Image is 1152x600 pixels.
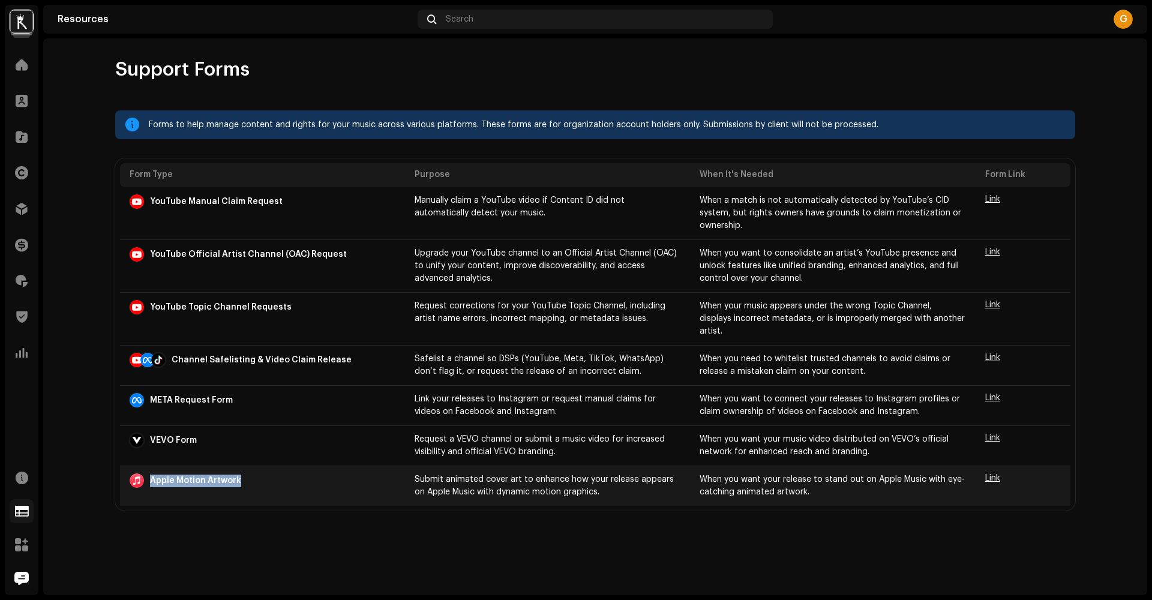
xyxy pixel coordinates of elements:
[700,247,965,285] p: When you want to consolidate an artist’s YouTube presence and unlock features like unified brandi...
[150,434,197,447] p: VEVO Form
[7,564,36,593] iframe: Intercom live chat
[160,404,201,413] span: Messages
[415,393,680,418] p: Link your releases to Instagram or request manual claims for videos on Facebook and Instagram.
[985,353,1000,362] a: Link
[24,23,43,42] img: logo
[12,141,228,187] div: Chat with usWe typically reply within 12 hours
[150,301,292,314] p: YouTube Topic Channel Requests
[446,14,473,24] span: Search
[120,163,405,187] th: Form Type
[206,19,228,41] div: Close
[700,300,965,338] p: When your music appears under the wrong Topic Channel, displays incorrect metadata, or is imprope...
[415,433,680,458] p: Request a VEVO channel or submit a music video for increased visibility and official VEVO branding.
[149,118,1066,132] div: Forms to help manage content and rights for your music across various platforms. These forms are ...
[25,225,201,238] div: Customer Support
[1114,10,1133,29] div: G
[24,106,216,126] p: How can we help?
[415,300,680,325] p: Request corrections for your YouTube Topic Channel, including artist name errors, incorrect mappi...
[150,394,233,407] p: META Request Form
[405,163,690,187] th: Purpose
[415,353,680,378] p: Safelist a channel so DSPs (YouTube, Meta, TikTok, WhatsApp) don’t flag it, or request the releas...
[58,14,413,24] div: Resources
[150,475,241,487] p: Apple Motion Artwork
[700,194,965,232] p: When a match is not automatically detected by YouTube’s CID system, but rights owners have ground...
[985,394,1000,402] a: Link
[690,163,975,187] th: When It's Needed
[25,151,200,164] div: Chat with us
[25,164,200,176] div: We typically reply within 12 hours
[115,58,250,82] span: Support Forms
[17,220,223,242] div: Customer Support
[10,10,34,34] img: e9e70cf3-c49a-424f-98c5-fab0222053be
[700,433,965,458] p: When you want your music video distributed on VEVO’s official network for enhanced reach and bran...
[150,196,283,208] p: YouTube Manual Claim Request
[24,85,216,106] p: Hi Gvantsa 👋
[985,248,1000,256] a: Link
[172,354,352,367] p: Channel Safelisting & Video Claim Release
[976,163,1070,187] th: Form Link
[415,194,680,220] p: Manually claim a YouTube video if Content ID did not automatically detect your music.
[25,203,215,215] div: Create a ticket
[985,301,1000,309] a: Link
[415,247,680,285] p: Upgrade your YouTube channel to an Official Artist Channel (OAC) to unify your content, improve d...
[150,248,347,261] p: YouTube Official Artist Channel (OAC) Request
[700,353,965,378] p: When you need to whitelist trusted channels to avoid claims or release a mistaken claim on your c...
[415,473,680,499] p: Submit animated cover art to enhance how your release appears on Apple Music with dynamic motion ...
[46,404,73,413] span: Home
[985,195,1000,203] a: Link
[120,374,240,422] button: Messages
[700,473,965,499] p: When you want your release to stand out on Apple Music with eye-catching animated artwork.
[700,393,965,418] p: When you want to connect your releases to Instagram profiles or claim ownership of videos on Face...
[985,474,1000,482] a: Link
[163,19,187,43] img: Profile image for Support
[985,434,1000,442] a: Link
